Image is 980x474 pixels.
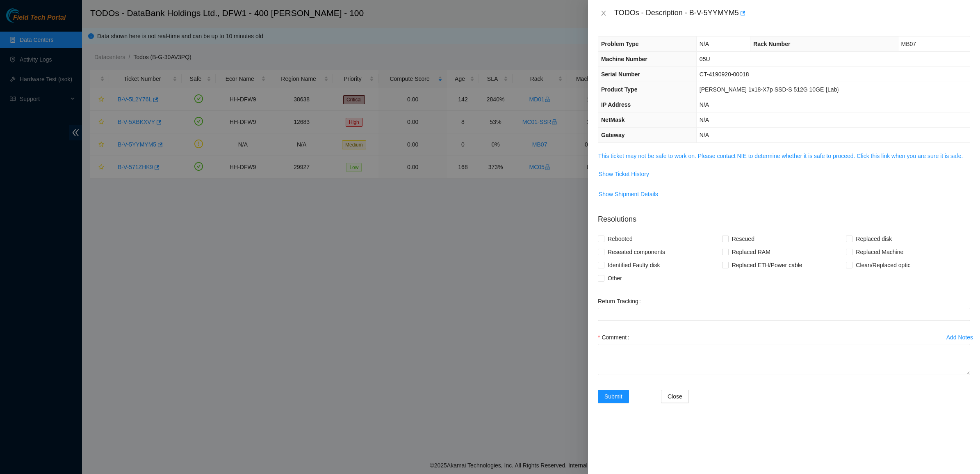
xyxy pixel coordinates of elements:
span: MB07 [901,41,916,47]
span: Gateway [601,132,625,138]
span: N/A [700,117,709,123]
span: Close [668,392,682,401]
label: Return Tracking [598,295,644,308]
span: Product Type [601,86,637,93]
div: TODOs - Description - B-V-5YYMYM5 [614,7,970,20]
button: Add Notes [946,331,973,344]
span: NetMask [601,117,625,123]
span: Rebooted [604,232,636,245]
span: Show Shipment Details [599,190,658,199]
label: Comment [598,331,632,344]
span: Serial Number [601,71,640,78]
span: Submit [604,392,622,401]
span: IP Address [601,101,631,108]
span: 05U [700,56,710,62]
input: Return Tracking [598,308,970,321]
span: Machine Number [601,56,647,62]
button: Submit [598,390,629,403]
span: close [600,10,607,16]
span: Rescued [729,232,758,245]
textarea: Comment [598,344,970,375]
button: Show Shipment Details [598,188,659,201]
span: Problem Type [601,41,639,47]
a: This ticket may not be safe to work on. Please contact NIE to determine whether it is safe to pro... [598,153,963,159]
span: Replaced ETH/Power cable [729,259,806,272]
span: Replaced disk [852,232,895,245]
button: Close [661,390,689,403]
span: N/A [700,132,709,138]
span: Rack Number [753,41,790,47]
div: Add Notes [946,334,973,340]
span: Replaced RAM [729,245,774,259]
span: Identified Faulty disk [604,259,663,272]
span: Other [604,272,625,285]
span: N/A [700,101,709,108]
span: Reseated components [604,245,668,259]
span: CT-4190920-00018 [700,71,749,78]
button: Show Ticket History [598,167,650,181]
p: Resolutions [598,207,970,225]
span: Show Ticket History [599,169,649,179]
span: N/A [700,41,709,47]
button: Close [598,9,609,17]
span: Replaced Machine [852,245,907,259]
span: Clean/Replaced optic [852,259,914,272]
span: [PERSON_NAME] 1x18-X7p SSD-S 512G 10GE {Lab} [700,86,839,93]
